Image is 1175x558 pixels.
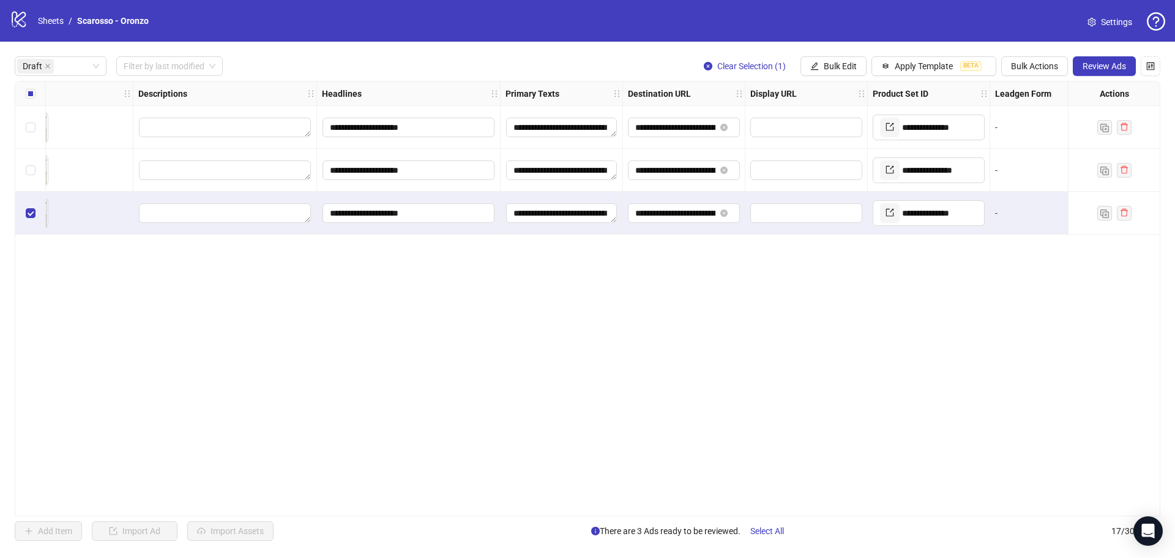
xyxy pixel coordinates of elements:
strong: Actions [1100,87,1129,100]
span: control [1146,62,1155,70]
button: Import Assets [187,521,274,541]
div: Select row 3 [15,192,46,235]
span: Bulk Actions [1011,61,1058,71]
span: BETA [960,61,982,71]
li: / [69,14,72,28]
span: holder [744,89,752,98]
span: Bulk Edit [824,61,857,71]
span: holder [735,89,744,98]
span: info-circle [591,527,600,535]
span: holder [988,89,997,98]
span: Settings [1101,15,1132,29]
div: Edit values [138,117,311,138]
span: Review Ads [1083,61,1126,71]
strong: Leadgen Form [995,87,1051,100]
button: close-circle [720,167,728,174]
strong: Descriptions [138,87,187,100]
div: Resize Display URL column [864,81,867,105]
button: Review Ads [1073,56,1136,76]
span: Draft [23,59,42,73]
button: Add Item [15,521,82,541]
span: holder [132,89,140,98]
button: Duplicate [1097,206,1112,221]
span: holder [857,89,866,98]
div: Edit values [322,203,495,224]
div: Resize Assets column [130,81,133,105]
strong: Headlines [322,87,362,100]
div: - [995,206,1107,220]
span: Draft [17,59,54,74]
div: Select row 1 [15,106,46,149]
div: Resize Destination URL column [742,81,745,105]
span: export [886,165,894,174]
div: Edit values [505,160,617,181]
span: Select All [750,526,784,536]
span: holder [499,89,507,98]
div: Resize Headlines column [497,81,500,105]
a: Settings [1078,12,1142,32]
div: - [995,121,1107,134]
span: holder [613,89,621,98]
div: Resize Descriptions column [313,81,316,105]
div: Edit values [505,203,617,224]
span: Apply Template [895,61,953,71]
span: holder [490,89,499,98]
span: export [886,208,894,217]
div: Edit values [505,117,617,138]
div: - [995,164,1107,177]
strong: Product Set ID [873,87,928,100]
button: Clear Selection (1) [694,56,796,76]
span: edit [810,62,819,70]
strong: Display URL [750,87,797,100]
button: close-circle [720,209,728,217]
span: holder [866,89,875,98]
button: Duplicate [1097,163,1112,178]
button: Duplicate [1097,120,1112,135]
span: holder [621,89,630,98]
span: question-circle [1147,12,1165,31]
button: Apply TemplateBETA [871,56,996,76]
button: Configure table settings [1141,56,1160,76]
button: Bulk Edit [800,56,867,76]
a: Sheets [35,14,66,28]
span: 17 / 300 items [1111,524,1160,538]
div: Edit values [138,160,311,181]
span: close [45,63,51,69]
span: There are 3 Ads ready to be reviewed. [591,521,794,541]
button: Import Ad [92,521,177,541]
a: Scarosso - Oronzo [75,14,151,28]
strong: Destination URL [628,87,691,100]
span: export [886,123,894,131]
button: Bulk Actions [1001,56,1068,76]
span: Clear Selection (1) [717,61,786,71]
span: holder [307,89,315,98]
div: Open Intercom Messenger [1133,516,1163,546]
div: Select row 2 [15,149,46,192]
div: Edit values [322,160,495,181]
span: holder [123,89,132,98]
div: Resize Primary Texts column [619,81,622,105]
div: Edit values [138,203,311,224]
button: Select All [740,521,794,541]
span: holder [315,89,324,98]
div: Select all rows [15,81,46,106]
span: holder [980,89,988,98]
strong: Primary Texts [505,87,559,100]
div: Resize Product Set ID column [987,81,990,105]
div: Edit values [322,117,495,138]
button: close-circle [720,124,728,131]
span: close-circle [704,62,712,70]
span: setting [1087,18,1096,26]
